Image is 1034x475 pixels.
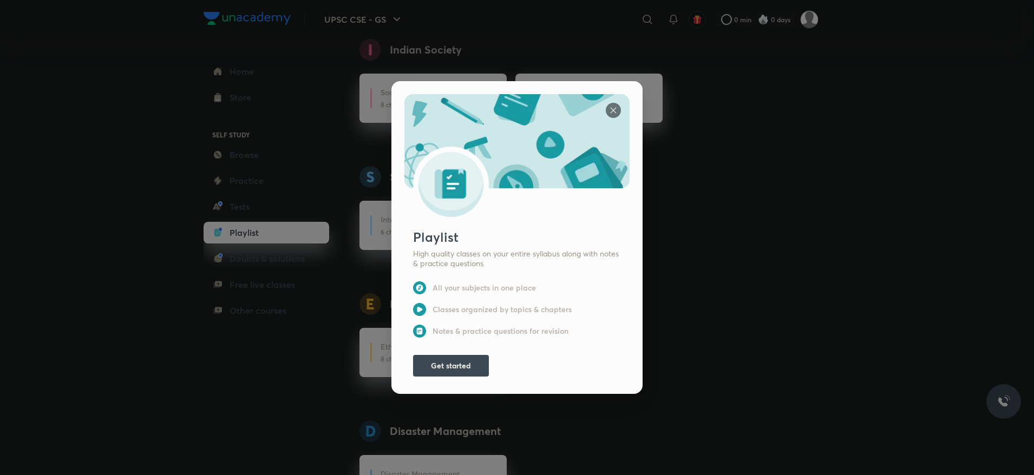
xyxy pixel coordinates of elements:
[413,303,426,316] img: syllabus
[413,249,621,268] p: High quality classes on your entire syllabus along with notes & practice questions
[433,305,572,314] h6: Classes organized by topics & chapters
[413,227,630,247] div: Playlist
[413,281,426,294] img: syllabus
[606,103,621,118] img: syllabus
[433,326,568,336] h6: Notes & practice questions for revision
[404,94,630,217] img: syllabus
[413,325,426,338] img: syllabus
[413,355,489,377] button: Get started
[433,283,536,293] h6: All your subjects in one place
